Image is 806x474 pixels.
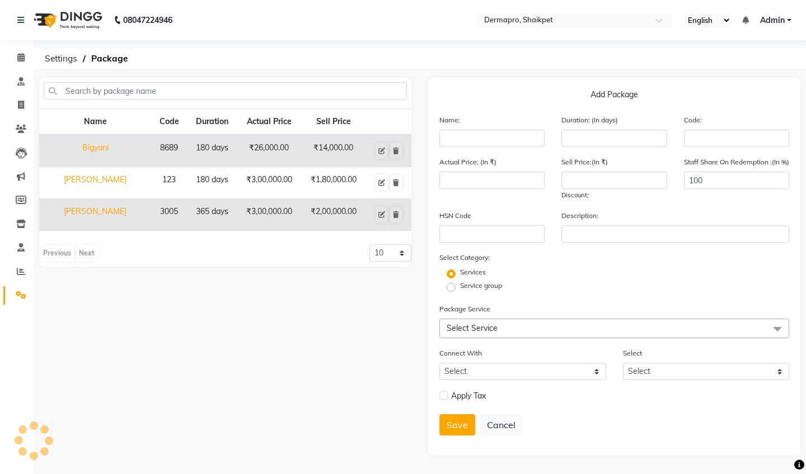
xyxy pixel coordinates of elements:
[561,191,589,199] span: Discount:
[39,49,83,69] span: Settings
[151,167,187,199] td: 123
[460,267,486,277] label: Services
[760,15,785,26] span: Admin
[29,4,105,36] img: logo
[684,157,789,167] label: Staff Share On Redemption :(In %)
[451,390,486,402] span: Apply Tax
[123,4,172,36] b: 08047224946
[39,199,151,231] td: [PERSON_NAME]
[460,281,502,291] label: Service group
[237,199,301,231] td: ₹3,00,000.00
[237,135,301,167] td: ₹26,000.00
[86,49,133,69] span: Package
[439,157,496,167] label: Actual Price: (In ₹)
[44,82,407,99] input: Search by package name
[187,199,237,231] td: 365 days
[39,109,151,135] th: Name
[151,135,187,167] td: 8689
[623,348,642,358] label: Select
[684,115,702,125] label: Code:
[151,199,187,231] td: 3005
[439,304,490,314] label: Package Service
[237,167,301,199] td: ₹3,00,000.00
[561,157,608,167] label: Sell Price:(In ₹)
[439,414,475,435] button: Save
[187,167,237,199] td: 180 days
[237,109,301,135] th: Actual Price
[439,115,460,125] label: Name:
[187,109,237,135] th: Duration
[301,167,365,199] td: ₹1,80,000.00
[439,253,490,263] label: Select Category:
[447,323,498,333] span: Select Service
[439,211,471,221] label: HSN Code
[439,89,789,105] p: Add Package
[301,109,365,135] th: Sell Price
[439,348,482,358] label: Connect With
[301,135,365,167] td: ₹14,000.00
[480,414,523,435] button: Cancel
[39,167,151,199] td: [PERSON_NAME]
[151,109,187,135] th: Code
[561,211,598,221] label: Description:
[39,135,151,167] td: Bigyani
[561,115,618,125] label: Duration: (in days)
[301,199,365,231] td: ₹2,00,000.00
[187,135,237,167] td: 180 days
